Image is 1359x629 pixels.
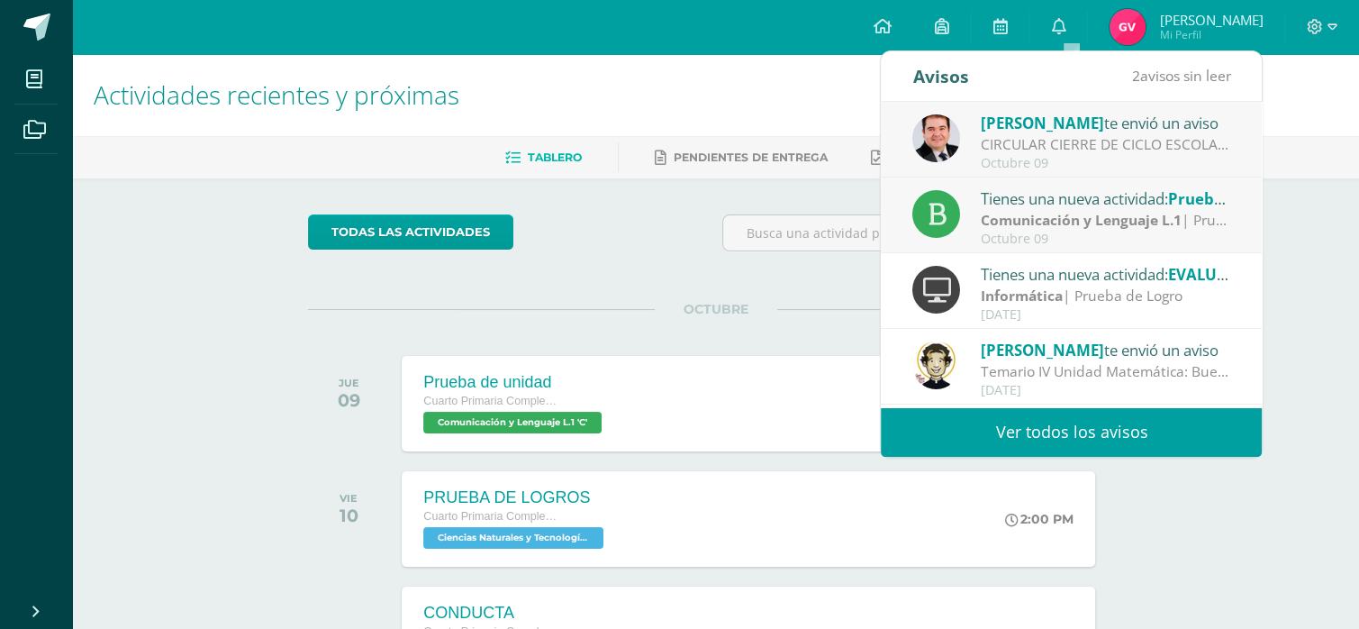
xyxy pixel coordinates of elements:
[423,373,606,392] div: Prueba de unidad
[981,361,1231,382] div: Temario IV Unidad Matemática: Buena noche, se adjunta temario de matemática de IV Unidad
[981,210,1182,230] strong: Comunicación y Lenguaje L.1
[340,505,358,526] div: 10
[423,412,602,433] span: Comunicación y Lenguaje L.1 'C'
[871,143,970,172] a: Entregadas
[655,301,777,317] span: OCTUBRE
[1131,66,1139,86] span: 2
[981,156,1231,171] div: Octubre 09
[423,395,558,407] span: Cuarto Primaria Complementaria
[981,113,1104,133] span: [PERSON_NAME]
[981,340,1104,360] span: [PERSON_NAME]
[94,77,459,112] span: Actividades recientes y próximas
[981,338,1231,361] div: te envió un aviso
[1168,188,1302,209] span: Prueba de unidad
[308,214,513,250] a: todas las Actividades
[981,134,1231,155] div: CIRCULAR CIERRE DE CICLO ESCOLAR 2025: Buenas tardes estimados Padres y Madres de familia: Es un ...
[981,262,1231,286] div: Tienes una nueva actividad:
[981,232,1231,247] div: Octubre 09
[1005,511,1074,527] div: 2:00 PM
[340,492,358,505] div: VIE
[912,114,960,162] img: 57933e79c0f622885edf5cfea874362b.png
[981,286,1063,305] strong: Informática
[912,51,968,101] div: Avisos
[1131,66,1230,86] span: avisos sin leer
[423,488,608,507] div: PRUEBA DE LOGROS
[655,143,828,172] a: Pendientes de entrega
[338,389,360,411] div: 09
[981,286,1231,306] div: | Prueba de Logro
[981,383,1231,398] div: [DATE]
[1159,11,1263,29] span: [PERSON_NAME]
[423,527,603,549] span: Ciencias Naturales y Tecnología 'C'
[505,143,582,172] a: Tablero
[674,150,828,164] span: Pendientes de entrega
[981,187,1231,210] div: Tienes una nueva actividad:
[1159,27,1263,42] span: Mi Perfil
[912,342,960,389] img: 4bd1cb2f26ef773666a99eb75019340a.png
[338,377,360,389] div: JUE
[881,407,1262,457] a: Ver todos los avisos
[723,215,1122,251] input: Busca una actividad próxima aquí...
[423,604,608,623] div: CONDUCTA
[981,111,1231,134] div: te envió un aviso
[981,210,1231,231] div: | Prueba de Logro
[981,307,1231,323] div: [DATE]
[528,150,582,164] span: Tablero
[423,510,558,523] span: Cuarto Primaria Complementaria
[1110,9,1146,45] img: 7dc5dd6dc5eac2a4813ab7ae4b6d8255.png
